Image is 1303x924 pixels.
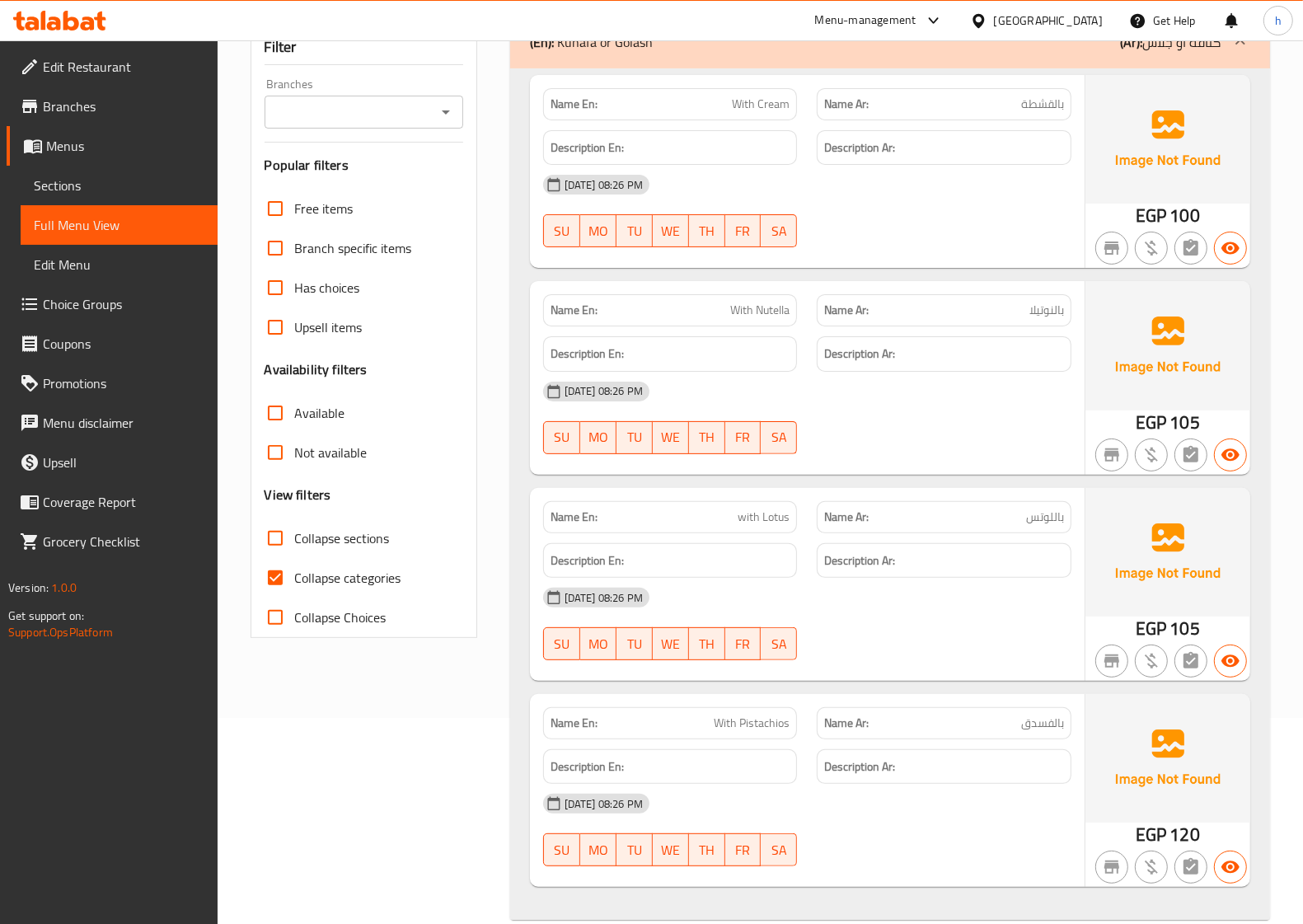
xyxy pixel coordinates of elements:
span: FR [732,219,755,243]
button: Not has choices [1174,851,1207,884]
strong: Name En: [551,96,598,113]
button: Not has choices [1174,439,1207,471]
span: Edit Restaurant [43,57,204,77]
span: h [1275,12,1282,30]
span: Available [295,403,345,423]
button: Available [1214,232,1247,265]
button: TU [616,833,653,866]
span: MO [587,838,610,862]
span: FR [732,632,755,656]
span: Promotions [43,373,204,393]
span: WE [659,632,682,656]
strong: Name En: [551,302,598,319]
button: TH [689,833,725,866]
span: Coupons [43,334,204,354]
span: [DATE] 08:26 PM [558,796,649,812]
button: TU [616,421,653,454]
span: Choice Groups [43,294,204,314]
span: TU [623,838,646,862]
strong: Description Ar: [824,138,895,158]
span: EGP [1136,818,1166,851]
span: Edit Menu [34,255,204,274]
button: MO [580,214,616,247]
span: Not available [295,443,368,462]
a: Coupons [7,324,218,364]
p: كنافه او جلاش [1120,32,1221,52]
button: Not branch specific item [1095,851,1128,884]
span: TU [623,632,646,656]
button: WE [653,627,689,660]
button: Not branch specific item [1095,439,1128,471]
span: Menus [46,136,204,156]
strong: Name En: [551,509,598,526]
p: Kunafa or Golash [530,32,653,52]
strong: Description En: [551,551,624,571]
img: Ae5nvW7+0k+MAAAAAElFTkSuQmCC [1085,75,1250,204]
div: Menu-management [815,11,916,30]
strong: Description Ar: [824,757,895,777]
strong: Name En: [551,715,598,732]
span: Has choices [295,278,360,298]
button: TU [616,627,653,660]
span: Upsell [43,453,204,472]
a: Sections [21,166,218,205]
span: Get support on: [8,605,84,626]
button: SU [543,627,580,660]
span: بالقشطة [1021,96,1064,113]
span: 105 [1169,406,1199,439]
span: Collapse Choices [295,607,387,627]
span: TH [696,838,719,862]
button: Available [1214,851,1247,884]
span: SU [551,425,574,449]
button: Purchased item [1135,232,1168,265]
span: Upsell items [295,317,363,337]
span: WE [659,219,682,243]
span: FR [732,425,755,449]
a: Support.OpsPlatform [8,621,113,643]
span: بالنوتيلا [1029,302,1064,319]
button: Available [1214,439,1247,471]
span: 100 [1169,199,1199,232]
span: EGP [1136,199,1166,232]
span: SA [767,632,790,656]
button: Not branch specific item [1095,232,1128,265]
span: بالفسدق [1021,715,1064,732]
button: Open [434,101,457,124]
span: TU [623,219,646,243]
a: Edit Menu [21,245,218,284]
span: Full Menu View [34,215,204,235]
a: Upsell [7,443,218,482]
button: WE [653,833,689,866]
strong: Name Ar: [824,715,869,732]
span: Grocery Checklist [43,532,204,551]
a: Edit Restaurant [7,47,218,87]
strong: Description En: [551,344,624,364]
span: SU [551,219,574,243]
span: TH [696,425,719,449]
button: MO [580,833,616,866]
h3: View filters [265,485,331,504]
button: SU [543,421,580,454]
span: Free items [295,199,354,218]
a: Menus [7,126,218,166]
strong: Description En: [551,138,624,158]
span: TH [696,219,719,243]
button: TH [689,214,725,247]
span: Collapse sections [295,528,390,548]
span: FR [732,838,755,862]
span: Branches [43,96,204,116]
strong: Name Ar: [824,509,869,526]
span: SA [767,219,790,243]
strong: Name Ar: [824,96,869,113]
a: Choice Groups [7,284,218,324]
span: With Nutella [730,302,790,319]
button: Available [1214,645,1247,678]
span: Version: [8,577,49,598]
span: MO [587,219,610,243]
strong: Description Ar: [824,344,895,364]
span: WE [659,425,682,449]
a: Menu disclaimer [7,403,218,443]
button: Not has choices [1174,232,1207,265]
span: باللوتس [1026,509,1064,526]
span: With Cream [732,96,790,113]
